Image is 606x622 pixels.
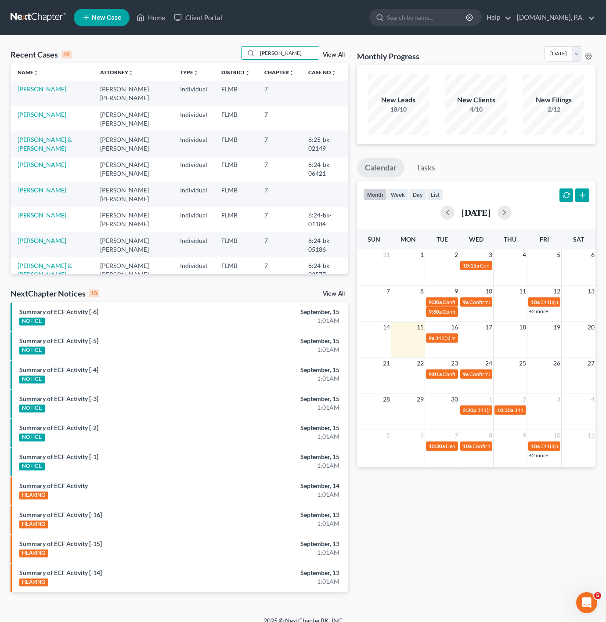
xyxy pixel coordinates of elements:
[488,394,493,405] span: 1
[443,308,493,315] span: Confirmation Hearing
[443,371,492,377] span: Confirmation hearing
[587,358,595,369] span: 27
[552,322,561,333] span: 19
[529,452,548,459] a: +2 more
[531,443,540,449] span: 10a
[419,430,425,441] span: 6
[488,430,493,441] span: 8
[463,299,469,305] span: 9a
[450,358,459,369] span: 23
[463,443,472,449] span: 10a
[435,335,470,341] span: 341(a) meeting
[540,235,549,243] span: Fri
[416,322,425,333] span: 15
[454,430,459,441] span: 7
[484,286,493,297] span: 10
[416,394,425,405] span: 29
[522,250,527,260] span: 4
[541,443,575,449] span: 341(a) meeting
[469,299,519,305] span: Confirmation hearing
[416,358,425,369] span: 22
[522,430,527,441] span: 9
[590,394,595,405] span: 4
[450,322,459,333] span: 16
[504,235,516,243] span: Thu
[541,299,575,305] span: 341(a) meeting
[590,250,595,260] span: 6
[529,308,548,315] a: +2 more
[531,299,540,305] span: 10a
[552,286,561,297] span: 12
[429,308,442,315] span: 9:30a
[382,250,391,260] span: 31
[556,394,561,405] span: 3
[382,394,391,405] span: 28
[469,371,519,377] span: Confirmation hearing
[429,335,434,341] span: 9a
[518,286,527,297] span: 11
[552,430,561,441] span: 10
[587,430,595,441] span: 11
[386,286,391,297] span: 7
[473,443,522,449] span: Confirmation hearing
[477,407,512,413] span: 341(a) meeting
[363,188,387,200] button: month
[429,371,442,377] span: 9:01a
[484,358,493,369] span: 24
[488,250,493,260] span: 3
[443,299,492,305] span: Confirmation hearing
[463,371,469,377] span: 9a
[480,262,530,269] span: Confirmation hearing
[429,299,442,305] span: 9:30a
[382,358,391,369] span: 21
[587,286,595,297] span: 13
[429,443,445,449] span: 10:30a
[573,235,584,243] span: Sat
[556,250,561,260] span: 5
[522,394,527,405] span: 2
[382,322,391,333] span: 14
[436,235,448,243] span: Tue
[497,407,513,413] span: 10:30a
[587,322,595,333] span: 20
[419,286,425,297] span: 8
[514,407,549,413] span: 341(a) meeting
[518,358,527,369] span: 25
[469,235,483,243] span: Wed
[454,250,459,260] span: 2
[454,286,459,297] span: 9
[484,322,493,333] span: 17
[386,430,391,441] span: 5
[463,407,476,413] span: 2:30p
[400,235,416,243] span: Mon
[594,592,601,599] span: 5
[368,235,380,243] span: Sun
[518,322,527,333] span: 18
[450,394,459,405] span: 30
[446,443,464,449] span: Hearing
[463,262,479,269] span: 10:15a
[552,358,561,369] span: 26
[419,250,425,260] span: 1
[576,592,597,613] iframe: Intercom live chat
